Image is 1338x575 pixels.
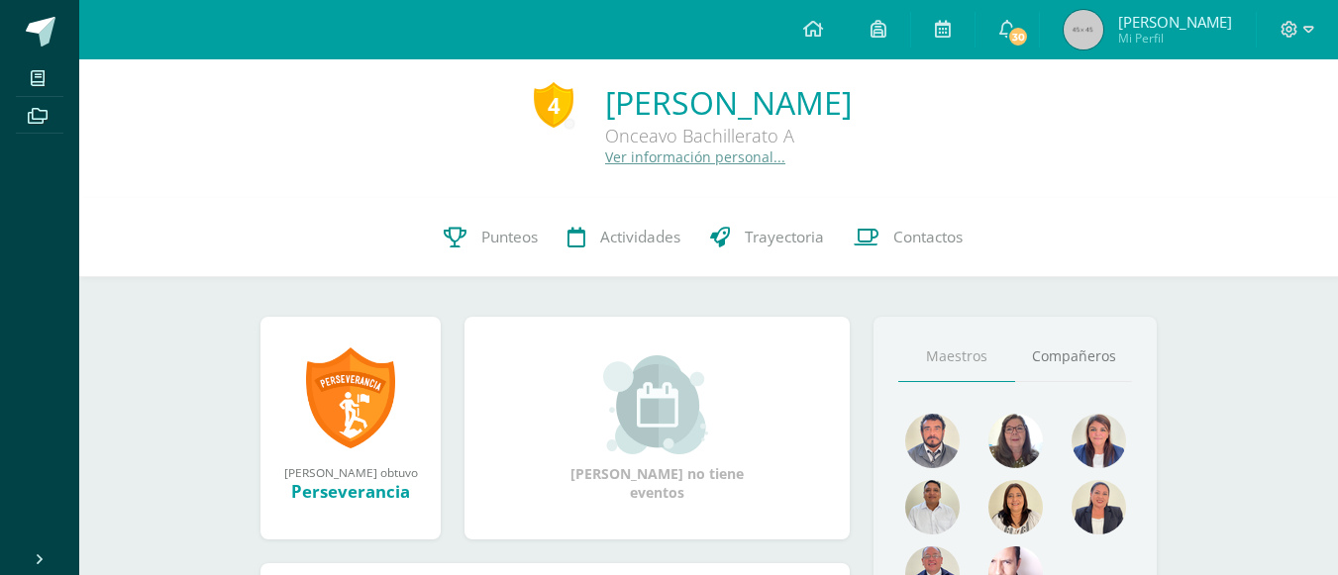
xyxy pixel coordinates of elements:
a: Trayectoria [695,198,839,277]
img: a5d4b362228ed099ba10c9d3d1eca075.png [1072,480,1126,534]
a: Actividades [553,198,695,277]
a: Maestros [898,332,1015,382]
a: Punteos [429,198,553,277]
span: [PERSON_NAME] [1118,12,1232,32]
span: Trayectoria [745,227,824,247]
span: Mi Perfil [1118,30,1232,47]
img: a4871f238fc6f9e1d7ed418e21754428.png [988,414,1043,468]
div: [PERSON_NAME] obtuvo [280,464,421,480]
div: Onceavo Bachillerato A [605,124,852,147]
div: Perseverancia [280,480,421,503]
a: Contactos [839,198,978,277]
img: bd51737d0f7db0a37ff170fbd9075162.png [905,414,960,468]
img: event_small.png [603,355,711,454]
span: Actividades [600,227,680,247]
a: [PERSON_NAME] [605,81,852,124]
img: 342ba9b8a6082921fd945bbc9e8525ae.png [905,480,960,534]
div: 4 [534,82,573,128]
span: 30 [1007,26,1029,48]
img: 45x45 [1064,10,1103,49]
span: Punteos [481,227,538,247]
span: Contactos [893,227,963,247]
img: aefa6dbabf641819c41d1760b7b82962.png [1072,414,1126,468]
a: Compañeros [1015,332,1132,382]
img: 876c69fb502899f7a2bc55a9ba2fa0e7.png [988,480,1043,534]
div: [PERSON_NAME] no tiene eventos [559,355,757,502]
a: Ver información personal... [605,147,785,166]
